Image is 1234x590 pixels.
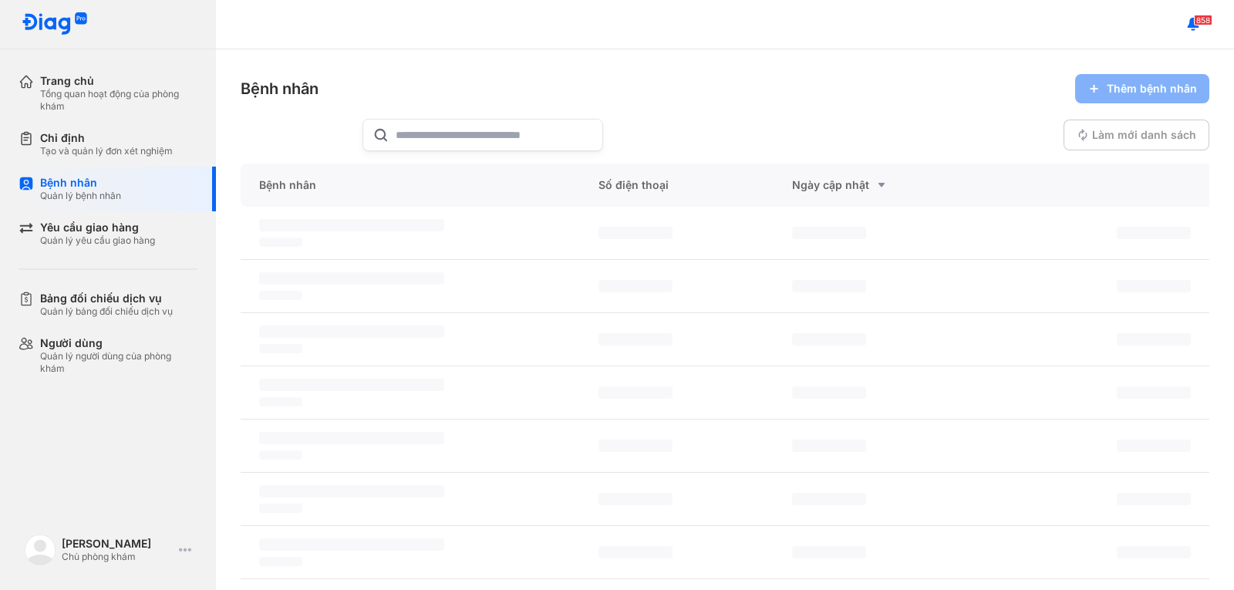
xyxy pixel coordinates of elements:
span: ‌ [259,219,444,231]
span: ‌ [1117,440,1191,452]
span: ‌ [598,280,673,292]
span: ‌ [792,440,866,452]
img: logo [22,12,88,36]
span: ‌ [1117,546,1191,558]
span: ‌ [598,440,673,452]
span: ‌ [259,504,302,513]
div: Bảng đối chiếu dịch vụ [40,292,173,305]
span: ‌ [259,432,444,444]
span: ‌ [792,280,866,292]
div: Ngày cập nhật [792,176,949,194]
span: ‌ [1117,227,1191,239]
span: ‌ [259,397,302,406]
div: Quản lý người dùng của phòng khám [40,350,197,375]
span: ‌ [259,450,302,460]
button: Thêm bệnh nhân [1075,74,1209,103]
span: ‌ [792,493,866,505]
span: ‌ [598,227,673,239]
span: ‌ [259,557,302,566]
div: [PERSON_NAME] [62,537,173,551]
span: ‌ [598,493,673,505]
span: ‌ [259,538,444,551]
span: ‌ [598,333,673,346]
span: ‌ [598,546,673,558]
div: Chỉ định [40,131,173,145]
div: Quản lý bệnh nhân [40,190,121,202]
span: ‌ [792,227,866,239]
span: ‌ [259,291,302,300]
div: Trang chủ [40,74,197,88]
span: ‌ [259,379,444,391]
span: ‌ [1117,493,1191,505]
span: Làm mới danh sách [1092,128,1196,142]
div: Bệnh nhân [241,164,580,207]
span: ‌ [792,386,866,399]
div: Bệnh nhân [40,176,121,190]
span: ‌ [1117,280,1191,292]
div: Yêu cầu giao hàng [40,221,155,234]
span: ‌ [1117,333,1191,346]
span: Thêm bệnh nhân [1107,82,1197,96]
img: logo [25,534,56,565]
span: ‌ [259,272,444,285]
button: Làm mới danh sách [1064,120,1209,150]
span: ‌ [792,333,866,346]
span: 858 [1194,15,1212,25]
div: Tổng quan hoạt động của phòng khám [40,88,197,113]
span: ‌ [259,325,444,338]
div: Tạo và quản lý đơn xét nghiệm [40,145,173,157]
div: Số điện thoại [580,164,774,207]
span: ‌ [259,485,444,497]
span: ‌ [259,344,302,353]
span: ‌ [1117,386,1191,399]
span: ‌ [259,238,302,247]
span: ‌ [792,546,866,558]
span: ‌ [598,386,673,399]
div: Quản lý bảng đối chiếu dịch vụ [40,305,173,318]
div: Người dùng [40,336,197,350]
div: Bệnh nhân [241,78,319,99]
div: Quản lý yêu cầu giao hàng [40,234,155,247]
div: Chủ phòng khám [62,551,173,563]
